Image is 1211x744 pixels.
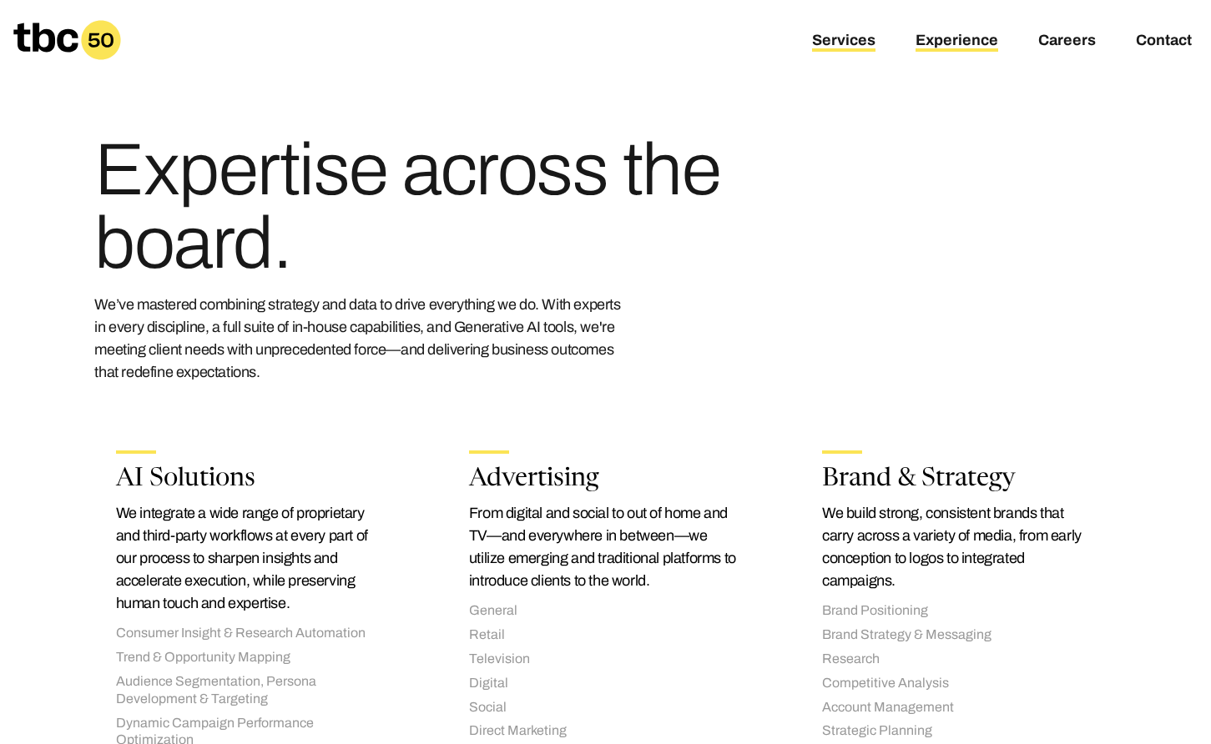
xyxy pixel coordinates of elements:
li: Account Management [822,699,1095,716]
p: We build strong, consistent brands that carry across a variety of media, from early conception to... [822,502,1095,592]
li: Television [469,651,742,668]
li: Competitive Analysis [822,675,1095,692]
p: We’ve mastered combining strategy and data to drive everything we do. With experts in every disci... [94,294,628,384]
p: We integrate a wide range of proprietary and third-party workflows at every part of our process t... [116,502,389,615]
li: General [469,602,742,620]
li: Trend & Opportunity Mapping [116,649,389,666]
p: From digital and social to out of home and TV—and everywhere in between—we utilize emerging and t... [469,502,742,592]
a: Careers [1038,32,1096,52]
a: Homepage [13,20,121,60]
a: Contact [1136,32,1192,52]
li: Consumer Insight & Research Automation [116,625,389,642]
h2: Brand & Strategy [822,467,1095,492]
a: Experience [916,32,998,52]
li: Social [469,699,742,716]
li: Brand Strategy & Messaging [822,626,1095,644]
li: Strategic Planning [822,722,1095,740]
li: Direct Marketing [469,722,742,740]
h2: Advertising [469,467,742,492]
li: Digital [469,675,742,692]
li: Audience Segmentation, Persona Development & Targeting [116,673,389,708]
a: Services [812,32,875,52]
h2: AI Solutions [116,467,389,492]
li: Retail [469,626,742,644]
li: Research [822,651,1095,668]
li: Brand Positioning [822,602,1095,620]
h1: Expertise across the board. [94,133,735,280]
